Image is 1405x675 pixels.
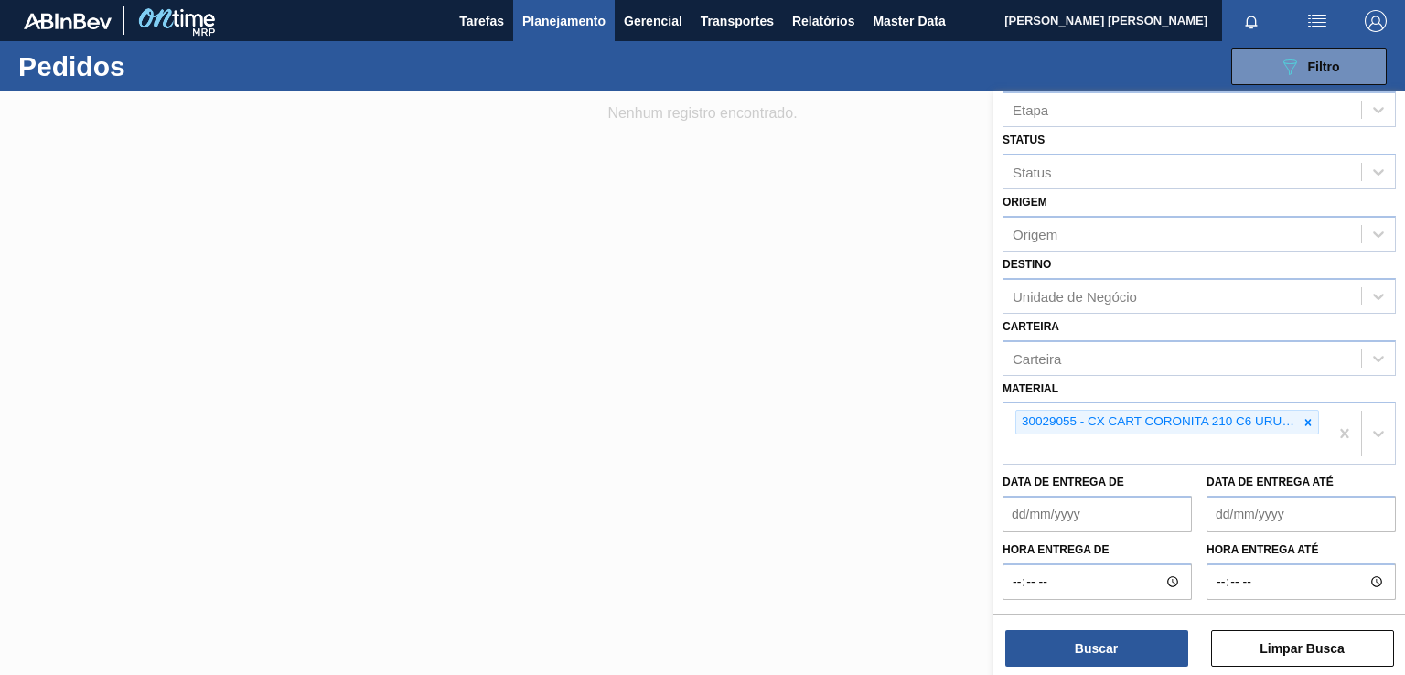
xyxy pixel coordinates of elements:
label: Data de Entrega até [1207,476,1334,488]
input: dd/mm/yyyy [1207,496,1396,532]
h1: Pedidos [18,56,281,77]
span: Planejamento [522,10,606,32]
label: Data de Entrega de [1003,476,1124,488]
label: Material [1003,382,1058,395]
img: TNhmsLtSVTkK8tSr43FrP2fwEKptu5GPRR3wAAAABJRU5ErkJggg== [24,13,112,29]
span: Gerencial [624,10,682,32]
label: Carteira [1003,320,1059,333]
input: dd/mm/yyyy [1003,496,1192,532]
label: Status [1003,134,1045,146]
label: Hora entrega até [1207,537,1396,563]
div: Carteira [1013,350,1061,366]
label: Mostrar itens pendentes [1003,609,1160,631]
button: Notificações [1222,8,1281,34]
span: Filtro [1308,59,1340,74]
label: Origem [1003,196,1047,209]
label: Hora entrega de [1003,537,1192,563]
span: Master Data [873,10,945,32]
span: Transportes [701,10,774,32]
img: Logout [1365,10,1387,32]
div: 30029055 - CX CART CORONITA 210 C6 URUGUAI [1016,411,1298,434]
span: Tarefas [459,10,504,32]
div: Unidade de Negócio [1013,288,1137,304]
div: Status [1013,165,1052,180]
div: Origem [1013,226,1057,241]
button: Filtro [1231,48,1387,85]
div: Etapa [1013,102,1048,118]
span: Relatórios [792,10,854,32]
label: Destino [1003,258,1051,271]
img: userActions [1306,10,1328,32]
